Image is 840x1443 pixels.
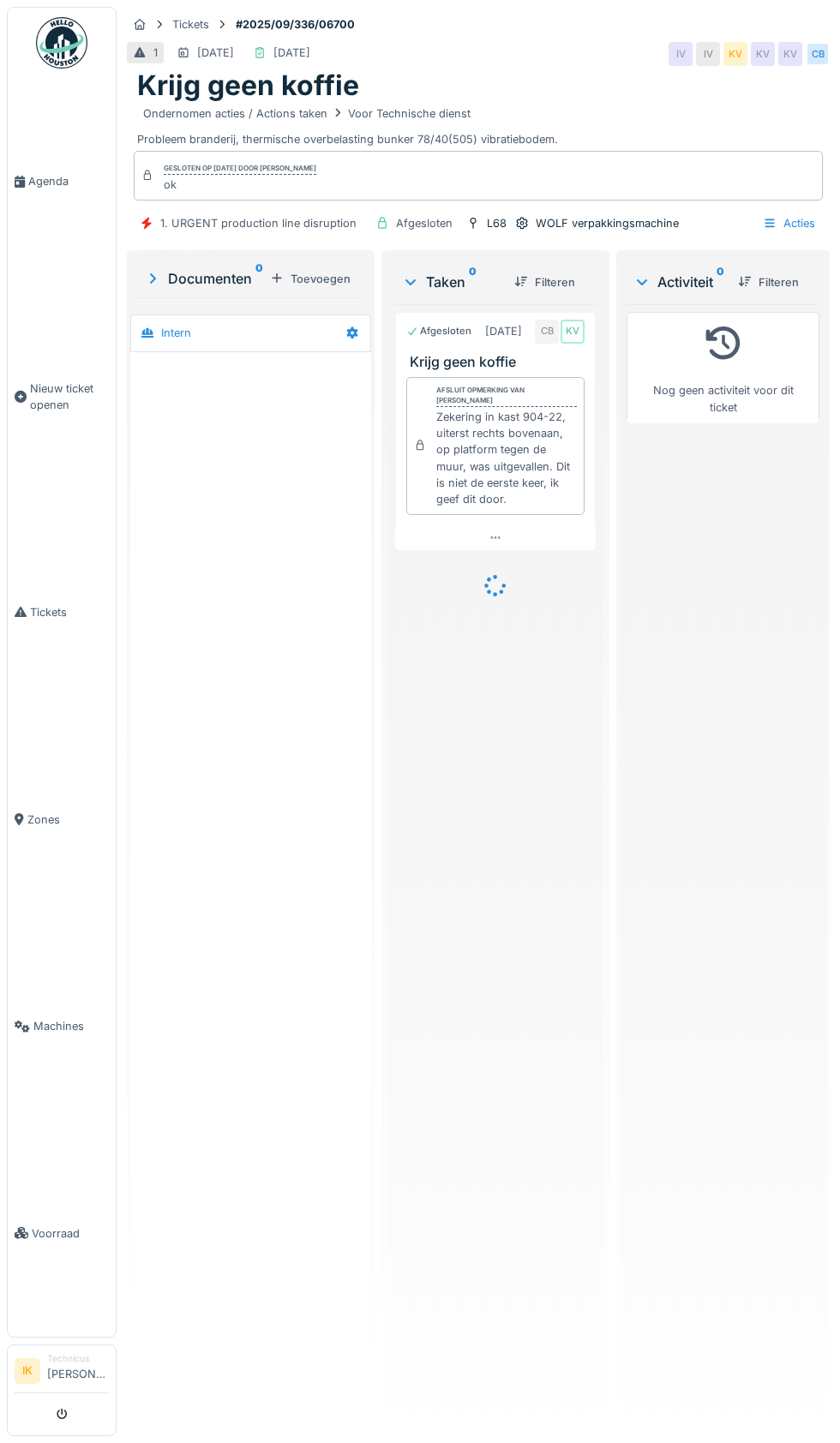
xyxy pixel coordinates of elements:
[28,173,109,189] span: Agenda
[144,268,263,289] div: Documenten
[273,45,310,61] div: [DATE]
[263,267,357,290] div: Toevoegen
[717,272,724,292] sup: 0
[15,1358,40,1384] li: IK
[8,716,116,923] a: Zones
[15,1352,109,1393] a: IK Technicus[PERSON_NAME]
[536,215,679,231] div: WOLF verpakkingsmachine
[806,42,830,66] div: CB
[164,177,316,193] div: ok
[436,385,577,407] div: Afsluit opmerking van [PERSON_NAME]
[507,271,582,294] div: Filteren
[669,42,693,66] div: IV
[696,42,720,66] div: IV
[47,1352,109,1389] li: [PERSON_NAME]
[47,1352,109,1365] div: Technicus
[255,268,263,289] sup: 0
[469,272,477,292] sup: 0
[172,16,209,33] div: Tickets
[778,42,802,66] div: KV
[160,215,357,231] div: 1. URGENT production line disruption
[36,17,87,69] img: Badge_color-CXgf-gQk.svg
[396,215,453,231] div: Afgesloten
[8,285,116,509] a: Nieuw ticket openen
[161,325,191,341] div: Intern
[137,69,359,102] h1: Krijg geen koffie
[410,354,588,370] h3: Krijg geen koffie
[30,380,109,413] span: Nieuw ticket openen
[32,1225,109,1242] span: Voorraad
[8,78,116,285] a: Agenda
[137,103,819,147] div: Probleem branderij, thermische overbelasting bunker 78/40(505) vibratiebodem.
[33,1018,109,1034] span: Machines
[755,211,823,236] div: Acties
[8,1130,116,1338] a: Voorraad
[535,320,559,344] div: CB
[229,16,362,33] strong: #2025/09/336/06700
[164,163,316,175] div: Gesloten op [DATE] door [PERSON_NAME]
[197,45,234,61] div: [DATE]
[638,320,808,416] div: Nog geen activiteit voor dit ticket
[8,923,116,1130] a: Machines
[402,272,501,292] div: Taken
[406,324,471,338] div: Afgesloten
[27,811,109,828] span: Zones
[561,320,585,344] div: KV
[153,45,158,61] div: 1
[8,509,116,716] a: Tickets
[723,42,747,66] div: KV
[633,272,724,292] div: Activiteit
[143,105,471,122] div: Ondernomen acties / Actions taken Voor Technische dienst
[436,409,577,507] div: Zekering in kast 904-22, uiterst rechts bovenaan, op platform tegen de muur, was uitgevallen. Dit...
[731,271,806,294] div: Filteren
[487,215,507,231] div: L68
[30,604,109,620] span: Tickets
[751,42,775,66] div: KV
[485,323,522,339] div: [DATE]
